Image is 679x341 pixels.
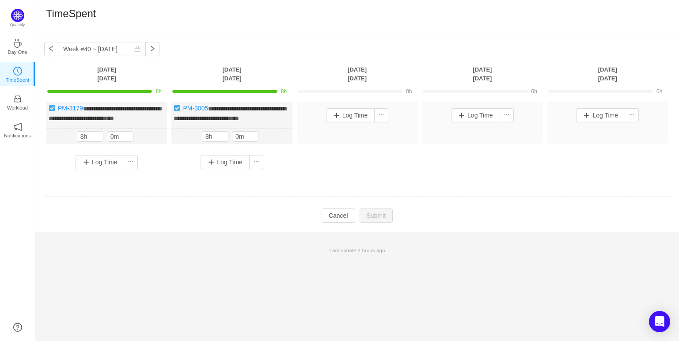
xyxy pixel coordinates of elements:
button: Submit [360,208,393,223]
a: icon: notificationNotifications [13,125,22,134]
a: icon: clock-circleTimeSpent [13,69,22,78]
img: Quantify [11,9,24,22]
div: Open Intercom Messenger [649,311,670,332]
span: 0h [531,88,537,95]
i: icon: inbox [13,95,22,103]
button: Log Time [201,155,250,169]
i: icon: clock-circle [13,67,22,76]
a: PM-3179 [58,105,83,112]
input: Select a week [58,42,146,56]
i: icon: calendar [134,46,140,52]
button: Log Time [451,108,500,122]
p: Notifications [4,132,31,140]
button: icon: ellipsis [249,155,263,169]
i: icon: coffee [13,39,22,48]
img: 10738 [49,105,56,112]
h1: TimeSpent [46,7,96,20]
th: [DATE] [DATE] [545,65,670,83]
a: PM-3005 [183,105,208,112]
span: 8h [281,88,287,95]
th: [DATE] [DATE] [44,65,169,83]
a: icon: inboxWorkload [13,97,22,106]
p: Quantify [10,22,25,28]
span: 0h [406,88,412,95]
p: Day One [8,48,27,56]
i: icon: notification [13,122,22,131]
a: icon: question-circle [13,323,22,332]
p: TimeSpent [6,76,30,84]
button: icon: ellipsis [374,108,388,122]
button: icon: ellipsis [500,108,514,122]
p: Workload [7,104,28,112]
span: 0h [656,88,662,95]
span: Last update: [330,247,385,253]
span: 4 hours ago [358,247,385,253]
th: [DATE] [DATE] [295,65,420,83]
button: icon: left [44,42,58,56]
img: 10738 [174,105,181,112]
button: icon: ellipsis [625,108,639,122]
th: [DATE] [DATE] [169,65,294,83]
th: [DATE] [DATE] [420,65,545,83]
button: icon: ellipsis [124,155,138,169]
button: Log Time [76,155,125,169]
button: Log Time [326,108,375,122]
button: Cancel [322,208,355,223]
span: 8h [156,88,161,95]
button: Log Time [576,108,625,122]
a: icon: coffeeDay One [13,42,22,50]
button: icon: right [145,42,159,56]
